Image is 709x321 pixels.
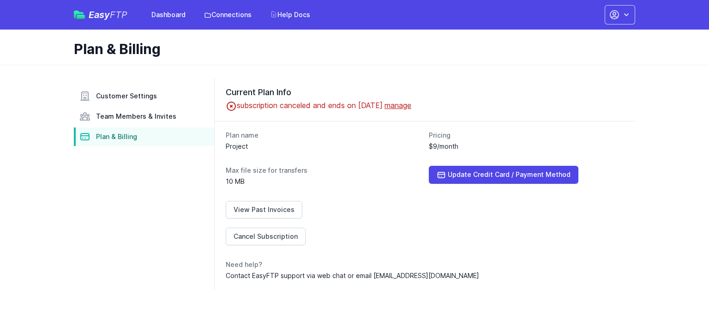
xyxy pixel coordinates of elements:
[74,87,214,105] a: Customer Settings
[226,271,624,280] dd: Contact EasyFTP support via web chat or email [EMAIL_ADDRESS][DOMAIN_NAME]
[96,112,176,121] span: Team Members & Invites
[429,166,578,184] a: Update Credit Card / Payment Method
[226,166,421,175] dt: Max file size for transfers
[226,142,421,151] dd: Project
[74,107,214,126] a: Team Members & Invites
[96,132,137,141] span: Plan & Billing
[226,201,302,218] a: View Past Invoices
[429,131,625,140] dt: Pricing
[264,6,316,23] a: Help Docs
[226,260,624,269] dt: Need help?
[226,87,624,98] h3: Current Plan Info
[96,91,157,101] span: Customer Settings
[198,6,257,23] a: Connections
[226,177,421,186] dd: 10 MB
[385,101,411,110] a: manage
[429,142,625,151] dd: $9/month
[226,228,306,245] a: Cancel Subscription
[89,10,127,19] span: Easy
[74,11,85,19] img: easyftp_logo.png
[226,100,624,112] p: subscription canceled and ends on [DATE]
[146,6,191,23] a: Dashboard
[226,131,421,140] dt: Plan name
[74,127,214,146] a: Plan & Billing
[74,41,628,57] h1: Plan & Billing
[74,10,127,19] a: EasyFTP
[110,9,127,20] span: FTP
